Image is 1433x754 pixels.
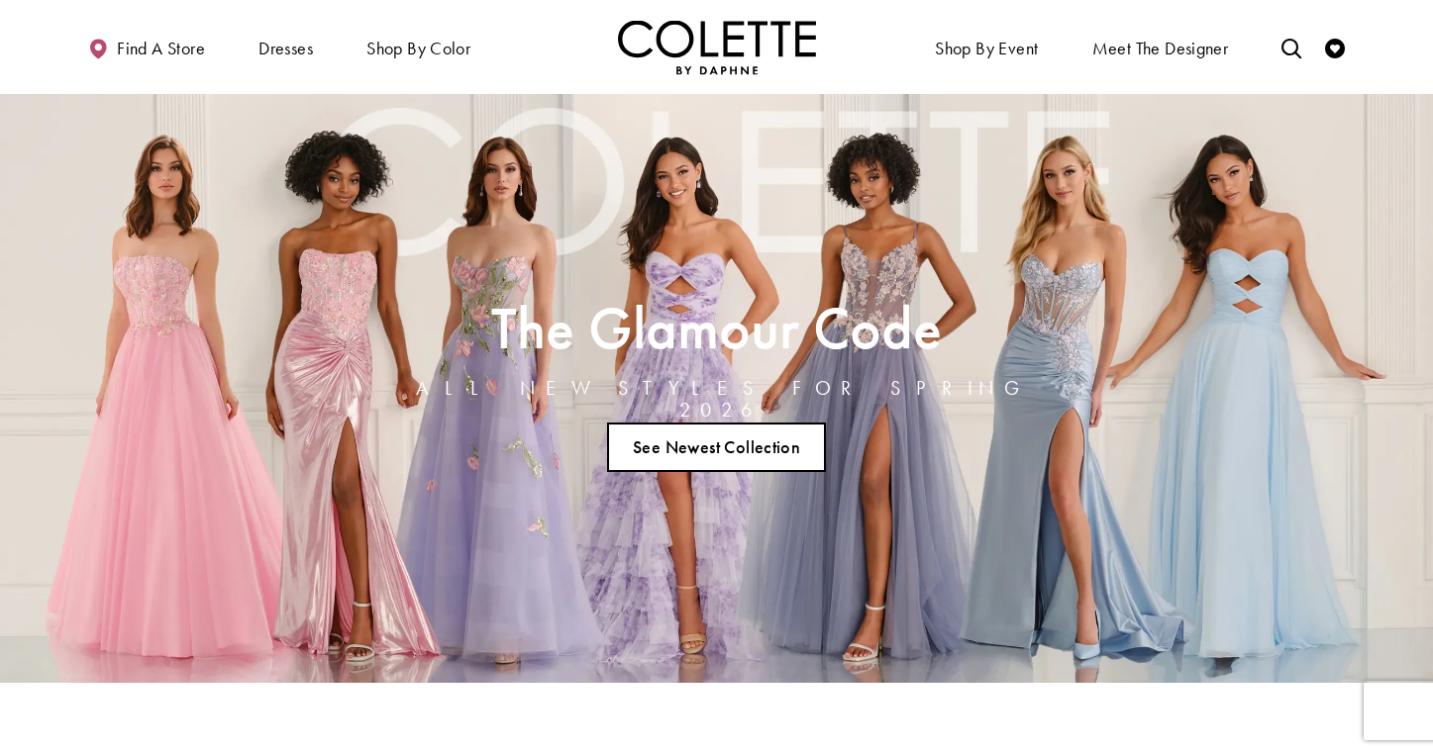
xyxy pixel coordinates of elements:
[930,20,1043,74] span: Shop By Event
[1087,20,1234,74] a: Meet the designer
[1277,20,1306,74] a: Toggle search
[389,377,1044,421] h4: ALL NEW STYLES FOR SPRING 2026
[383,415,1050,480] ul: Slider Links
[618,20,816,74] img: Colette by Daphne
[935,39,1038,58] span: Shop By Event
[361,20,475,74] span: Shop by color
[1092,39,1229,58] span: Meet the designer
[607,423,827,472] a: See Newest Collection The Glamour Code ALL NEW STYLES FOR SPRING 2026
[83,20,210,74] a: Find a store
[258,39,313,58] span: Dresses
[1320,20,1350,74] a: Check Wishlist
[618,20,816,74] a: Visit Home Page
[389,301,1044,355] h2: The Glamour Code
[366,39,470,58] span: Shop by color
[254,20,318,74] span: Dresses
[117,39,205,58] span: Find a store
